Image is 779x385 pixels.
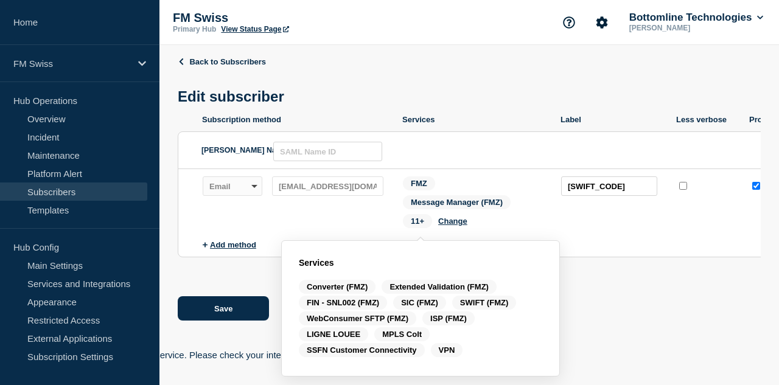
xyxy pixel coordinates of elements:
[178,57,266,66] a: Back to Subscribers
[382,280,497,294] span: Extended Validation (FMZ)
[178,296,269,321] button: Save
[374,327,430,341] span: MPLS Colt
[178,88,292,105] h1: Edit subscriber
[403,176,435,190] span: FMZ
[403,214,432,228] span: 11+
[273,142,382,161] input: SAML Name ID
[627,12,766,24] button: Bottomline Technologies
[299,343,425,357] span: SSFN Customer Connectivity
[202,115,390,124] p: Subscription method
[431,343,463,357] span: VPN
[173,11,416,25] p: FM Swiss
[221,25,288,33] a: View Status Page
[393,296,446,310] span: SIC (FMZ)
[556,10,582,35] button: Support
[299,311,416,325] span: WebConsumer SFTP (FMZ)
[299,296,387,310] span: FIN - SNL002 (FMZ)
[402,115,548,124] p: Services
[299,280,376,294] span: Converter (FMZ)
[13,58,130,69] p: FM Swiss
[173,25,216,33] p: Primary Hub
[422,311,475,325] span: ISP (FMZ)
[561,176,657,196] input: Subscriber label
[452,296,516,310] span: SWIFT (FMZ)
[203,240,256,249] button: Add method
[561,115,664,124] p: Label
[201,146,273,154] label: [PERSON_NAME] Name ID:
[272,176,383,196] input: subscription-address
[589,10,615,35] button: Account settings
[299,258,542,268] h3: Services
[627,24,753,32] p: [PERSON_NAME]
[679,182,687,190] input: less verbose checkbox
[299,327,368,341] span: LIGNE LOUEE
[676,115,737,124] p: Less verbose
[403,195,511,209] span: Message Manager (FMZ)
[438,217,467,226] button: Change
[752,182,760,190] input: protected checkbox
